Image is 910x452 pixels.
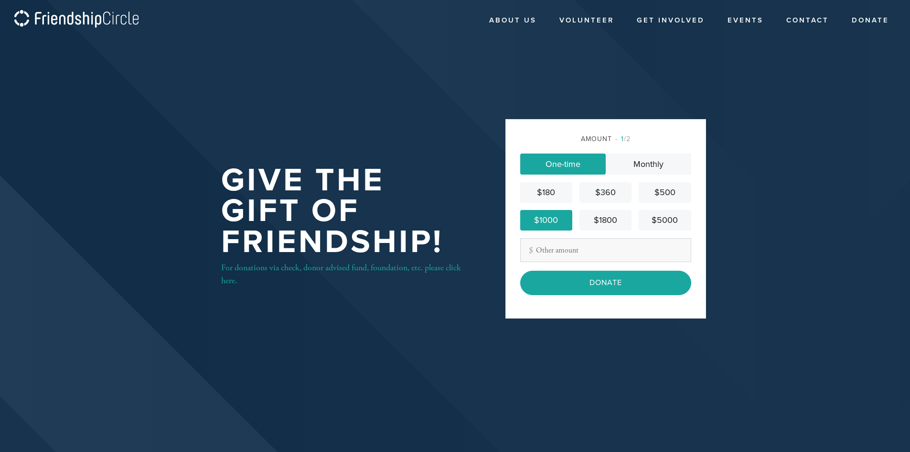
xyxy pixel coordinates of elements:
a: $180 [520,182,572,203]
a: $5000 [639,210,691,231]
input: Other amount [520,238,691,262]
a: Events [720,11,771,30]
span: /2 [615,135,631,143]
a: One-time [520,154,606,175]
div: $1000 [524,214,568,227]
a: Monthly [606,154,691,175]
a: For donations via check, donor advised fund, foundation, etc. please click here. [221,262,461,286]
a: Donate [845,11,896,30]
img: logo_fc.png [14,10,139,29]
input: Donate [520,271,691,295]
div: $500 [642,186,687,199]
div: $180 [524,186,568,199]
a: Get Involved [630,11,712,30]
a: $360 [579,182,632,203]
div: Amount [520,134,691,144]
a: Volunteer [552,11,621,30]
a: Contact [779,11,836,30]
div: $1800 [583,214,628,227]
h1: Give the Gift of Friendship! [221,165,474,258]
div: $360 [583,186,628,199]
div: $5000 [642,214,687,227]
a: $1800 [579,210,632,231]
a: $500 [639,182,691,203]
a: About Us [482,11,544,30]
span: 1 [621,135,624,143]
a: $1000 [520,210,572,231]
